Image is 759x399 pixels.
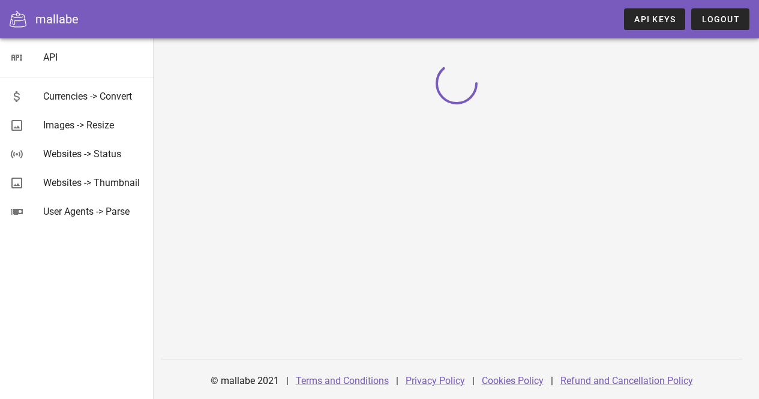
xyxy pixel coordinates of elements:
a: Refund and Cancellation Policy [560,375,693,386]
div: | [551,367,553,395]
a: Cookies Policy [482,375,544,386]
div: © mallabe 2021 [203,367,286,395]
a: Terms and Conditions [296,375,389,386]
div: | [396,367,398,395]
a: API Keys [624,8,685,30]
div: mallabe [35,10,79,28]
a: Privacy Policy [406,375,465,386]
div: Websites -> Thumbnail [43,177,144,188]
div: Currencies -> Convert [43,91,144,102]
span: Logout [701,14,740,24]
div: API [43,52,144,63]
div: User Agents -> Parse [43,206,144,217]
div: | [286,367,289,395]
span: API Keys [634,14,676,24]
div: | [472,367,475,395]
div: Images -> Resize [43,119,144,131]
div: Websites -> Status [43,148,144,160]
button: Logout [691,8,749,30]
